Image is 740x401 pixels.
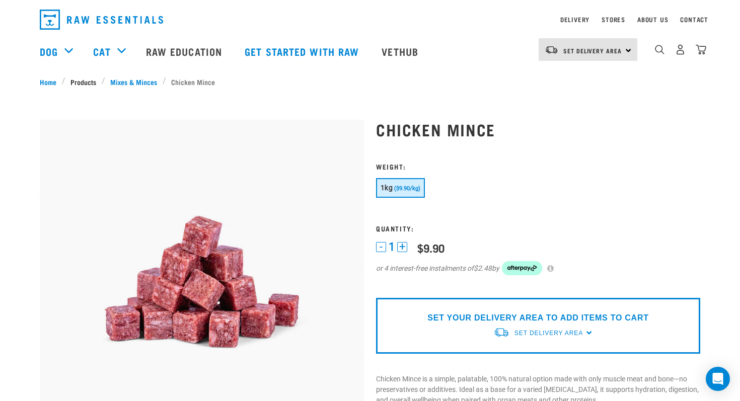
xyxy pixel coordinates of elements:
a: Dog [40,44,58,59]
a: Cat [93,44,110,59]
a: Contact [680,18,708,21]
span: Set Delivery Area [563,49,622,52]
nav: breadcrumbs [40,76,700,87]
img: Afterpay [502,261,542,275]
span: Set Delivery Area [514,330,583,337]
h3: Quantity: [376,224,700,232]
img: home-icon@2x.png [696,44,706,55]
h1: Chicken Mince [376,120,700,138]
nav: dropdown navigation [32,6,708,34]
a: About Us [637,18,668,21]
div: or 4 interest-free instalments of by [376,261,700,275]
img: home-icon-1@2x.png [655,45,664,54]
span: 1kg [381,184,393,192]
button: 1kg ($9.90/kg) [376,178,425,198]
a: Home [40,76,62,87]
h3: Weight: [376,163,700,170]
p: SET YOUR DELIVERY AREA TO ADD ITEMS TO CART [427,312,648,324]
span: $2.48 [474,263,492,274]
img: user.png [675,44,686,55]
a: Vethub [372,31,431,71]
a: Delivery [560,18,589,21]
img: van-moving.png [493,327,509,338]
a: Raw Education [136,31,235,71]
a: Products [65,76,102,87]
span: 1 [389,242,395,252]
button: - [376,242,386,252]
a: Get started with Raw [235,31,372,71]
div: Open Intercom Messenger [706,367,730,391]
a: Stores [602,18,625,21]
div: $9.90 [417,242,445,254]
span: ($9.90/kg) [394,185,420,192]
img: van-moving.png [545,45,558,54]
a: Mixes & Minces [105,76,163,87]
img: Raw Essentials Logo [40,10,163,30]
button: + [397,242,407,252]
